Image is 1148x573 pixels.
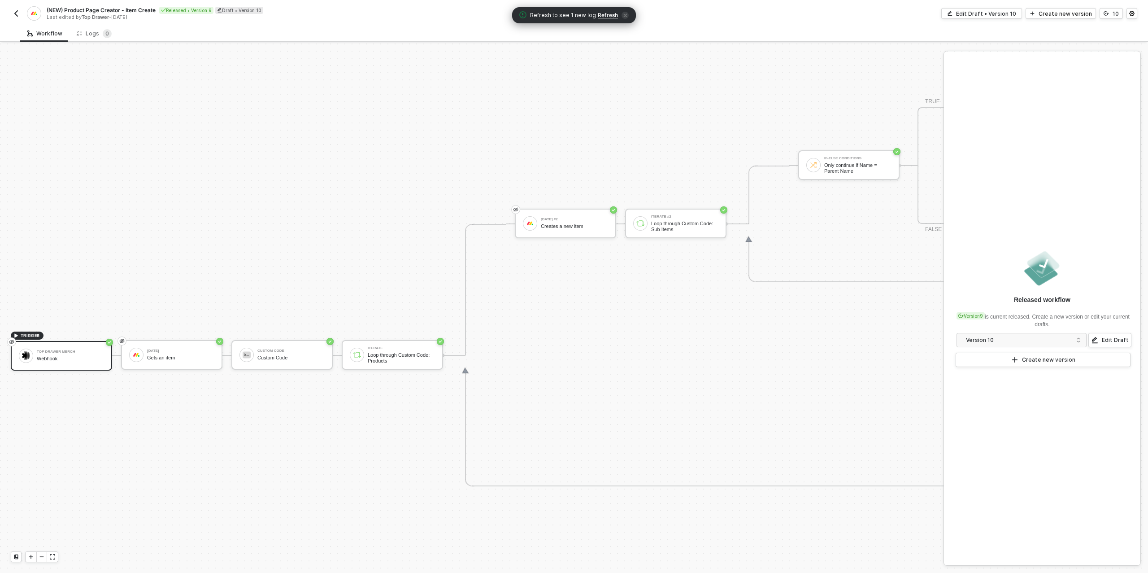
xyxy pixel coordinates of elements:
img: integration-icon [30,9,38,17]
span: icon-minus [39,554,44,560]
div: Iterate [368,346,435,350]
div: Last edited by - [DATE] [47,14,573,21]
span: icon-success-page [437,338,444,345]
div: Draft • Version 10 [215,7,263,14]
span: icon-success-page [106,339,113,346]
img: icon [809,161,818,169]
div: Released workflow [1014,295,1070,304]
img: icon [353,351,361,359]
div: Creates a new item [541,223,608,229]
div: Iterate #2 [651,215,718,219]
span: icon-play [28,554,34,560]
div: Loop through Custom Code: Products [368,352,435,363]
div: Create new version [1039,10,1092,17]
span: eye-invisible [513,206,518,213]
img: icon [132,351,140,359]
span: icon-play [1011,356,1018,363]
div: Workflow [27,30,62,37]
img: icon [636,219,644,227]
span: Refresh to see 1 new log [530,11,596,20]
span: eye-invisible [9,338,14,346]
div: Only continue if Name = Parent Name [824,162,891,174]
div: Version 10 [966,335,1071,345]
div: Version 9 [957,312,985,319]
div: Edit Draft • Version 10 [956,10,1016,17]
div: Top Drawer Merch [37,350,104,354]
img: released.png [1022,249,1062,288]
span: icon-edit [1091,337,1098,344]
span: icon-versioning [1104,11,1109,16]
div: FALSE [925,225,942,234]
span: icon-success-page [893,148,900,155]
span: icon-success-page [326,338,334,345]
span: icon-expand [50,554,55,560]
span: icon-edit [947,11,952,16]
span: icon-exclamation [519,11,526,18]
div: Loop through Custom Code: Sub Items [651,221,718,232]
span: icon-success-page [720,206,727,214]
span: icon-success-page [216,338,223,345]
div: [DATE] [147,349,214,353]
button: Edit Draft [1088,333,1131,347]
div: 10 [1113,10,1119,17]
button: Edit Draft • Version 10 [941,8,1022,19]
div: Custom Code [257,349,325,353]
span: TRIGGER [21,332,40,339]
span: icon-play [13,333,19,338]
div: TRUE [925,97,940,106]
span: Refresh [598,12,618,19]
div: Webhook [37,356,104,362]
button: Create new version [956,353,1131,367]
div: Edit Draft [1102,337,1129,344]
span: icon-versioning [958,313,964,319]
img: icon [243,351,251,359]
span: Top Drawer [82,14,109,20]
div: [DATE] #2 [541,218,608,221]
div: Create new version [1022,356,1075,363]
button: Create new version [1026,8,1096,19]
span: icon-success-page [610,206,617,214]
img: back [13,10,20,17]
span: icon-settings [1129,11,1135,16]
span: (NEW) Product Page Creator - Item Create [47,6,156,14]
img: icon [526,219,534,227]
span: eye-invisible [119,337,125,345]
button: 10 [1100,8,1123,19]
div: Released • Version 9 [159,7,213,14]
span: icon-edit [217,8,222,13]
img: icon [22,351,30,359]
span: icon-close [622,12,629,19]
sup: 0 [103,29,112,38]
div: is current released. Create a new version or edit your current drafts. [955,308,1130,328]
div: If-Else Conditions [824,157,891,160]
button: back [11,8,22,19]
span: icon-play [1030,11,1035,16]
div: Custom Code [257,355,325,361]
div: Logs [77,29,112,38]
div: Gets an item [147,355,214,361]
